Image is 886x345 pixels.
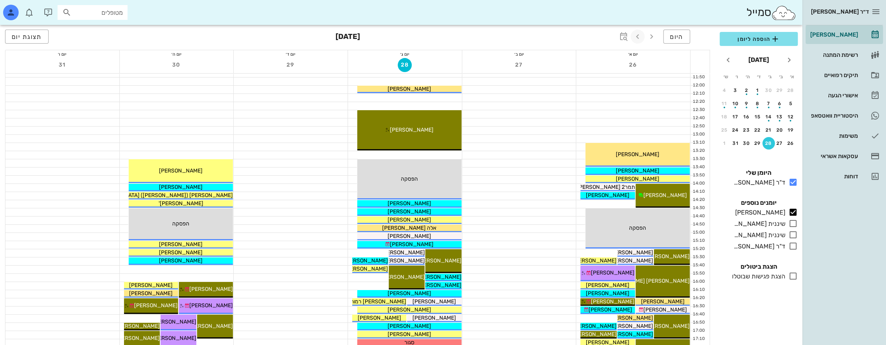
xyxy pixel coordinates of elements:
[762,114,775,120] div: 14
[718,111,730,123] button: 18
[586,282,629,289] span: [PERSON_NAME]
[690,221,706,228] div: 14:50
[129,282,173,289] span: [PERSON_NAME]
[771,5,796,21] img: SmileCloud logo
[670,33,683,40] span: היום
[729,111,742,123] button: 17
[690,278,706,285] div: 16:00
[740,84,753,97] button: 2
[806,86,883,105] a: אישורי הגעה
[729,84,742,97] button: 3
[690,270,706,277] div: 15:50
[718,127,730,133] div: 25
[591,298,634,305] span: [PERSON_NAME]
[751,124,764,136] button: 22
[344,266,388,272] span: [PERSON_NAME]
[762,111,775,123] button: 14
[690,164,706,171] div: 13:40
[610,257,653,264] span: [PERSON_NAME]
[806,25,883,44] a: [PERSON_NAME]
[774,84,786,97] button: 29
[690,197,706,203] div: 14:20
[806,106,883,125] a: היסטוריית וואטסאפ
[762,137,775,150] button: 28
[129,290,173,297] span: [PERSON_NAME]
[690,172,706,179] div: 13:50
[284,58,298,72] button: 29
[412,298,456,305] span: [PERSON_NAME]
[740,101,753,106] div: 9
[690,213,706,220] div: 14:40
[159,249,203,256] span: [PERSON_NAME]
[762,127,775,133] div: 21
[189,323,233,329] span: [PERSON_NAME]
[690,139,706,146] div: 13:10
[806,167,883,186] a: דוחות
[809,153,858,159] div: עסקאות אשראי
[762,84,775,97] button: 30
[809,133,858,139] div: משימות
[172,220,189,227] span: הפסקה
[785,127,797,133] div: 19
[388,233,431,239] span: [PERSON_NAME]
[159,184,203,190] span: [PERSON_NAME]
[134,302,178,309] span: [PERSON_NAME]
[720,262,798,271] h4: הצגת ביטולים
[785,88,797,93] div: 28
[690,107,706,113] div: 12:30
[153,319,196,325] span: [PERSON_NAME]
[785,97,797,110] button: 5
[729,124,742,136] button: 24
[381,249,425,256] span: [PERSON_NAME]
[690,156,706,162] div: 13:30
[751,111,764,123] button: 15
[690,115,706,121] div: 12:40
[774,114,786,120] div: 13
[159,167,203,174] span: [PERSON_NAME]
[762,97,775,110] button: 7
[740,124,753,136] button: 23
[610,331,653,338] span: [PERSON_NAME]
[809,72,858,78] div: תיקים רפואיים
[753,70,764,83] th: ד׳
[809,113,858,119] div: היסטוריית וואטסאפ
[751,127,764,133] div: 22
[690,254,706,261] div: 15:30
[398,58,412,72] button: 28
[388,306,431,313] span: [PERSON_NAME]
[690,131,706,138] div: 13:00
[388,331,431,338] span: [PERSON_NAME]
[774,97,786,110] button: 6
[774,111,786,123] button: 13
[729,137,742,150] button: 31
[159,257,203,264] span: [PERSON_NAME]
[720,32,798,46] button: הוספה ליומן
[729,272,785,281] div: הצגת פגישות שבוטלו
[388,86,431,92] span: [PERSON_NAME]
[785,141,797,146] div: 26
[743,70,753,83] th: ה׳
[809,52,858,58] div: רשימת המתנה
[401,176,418,182] span: הפסקה
[690,205,706,211] div: 14:30
[586,192,629,199] span: [PERSON_NAME]
[811,8,869,15] span: ד״ר [PERSON_NAME]
[774,137,786,150] button: 27
[730,231,785,240] div: שיננית [PERSON_NAME]
[785,111,797,123] button: 12
[731,70,741,83] th: ו׳
[577,184,635,190] span: תמר2 [PERSON_NAME]
[643,306,687,313] span: [PERSON_NAME]
[774,141,786,146] div: 27
[785,137,797,150] button: 26
[610,249,653,256] span: [PERSON_NAME]
[12,33,42,40] span: תצוגת יום
[350,298,406,305] span: [PERSON_NAME] רמות
[774,88,786,93] div: 29
[782,53,796,67] button: חודש שעבר
[641,298,684,305] span: [PERSON_NAME]
[626,62,640,68] span: 26
[718,124,730,136] button: 25
[234,50,348,58] div: יום ד׳
[55,62,69,68] span: 31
